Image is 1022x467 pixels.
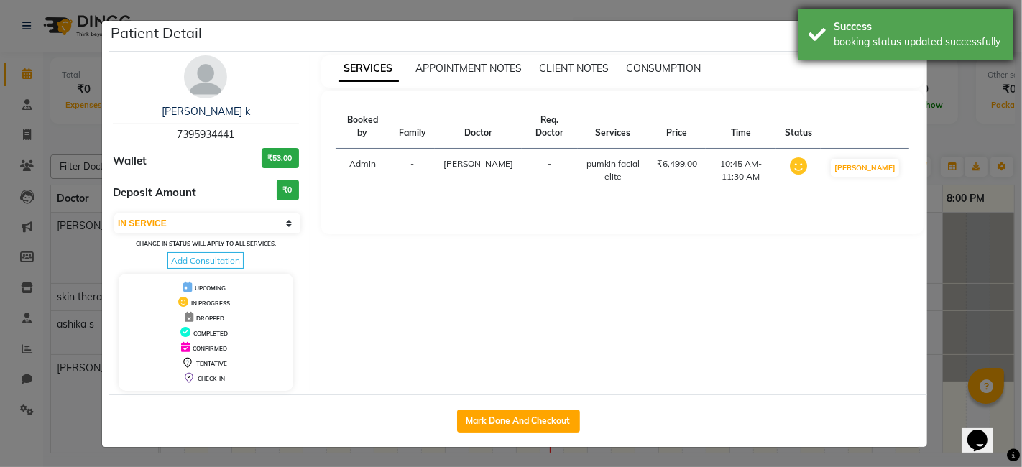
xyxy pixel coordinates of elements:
th: Time [706,105,776,149]
span: APPOINTMENT NOTES [416,62,522,75]
span: CHECK-IN [198,375,225,382]
th: Family [390,105,435,149]
iframe: chat widget [962,410,1008,453]
button: Mark Done And Checkout [457,410,580,433]
span: IN PROGRESS [191,300,230,307]
th: Doctor [435,105,522,149]
span: SERVICES [339,56,399,82]
th: Booked by [336,105,390,149]
th: Status [776,105,821,149]
img: avatar [184,55,227,98]
span: UPCOMING [195,285,226,292]
div: booking status updated successfully [834,34,1003,50]
td: - [390,149,435,193]
th: Price [648,105,706,149]
th: Req. Doctor [522,105,578,149]
h5: Patient Detail [111,22,202,44]
span: DROPPED [196,315,224,322]
td: Admin [336,149,390,193]
span: CONFIRMED [193,345,227,352]
small: Change in status will apply to all services. [136,240,276,247]
span: CLIENT NOTES [540,62,609,75]
span: CONSUMPTION [627,62,701,75]
div: pumkin facial elite [586,157,640,183]
span: COMPLETED [193,330,228,337]
div: ₹6,499.00 [657,157,697,170]
a: [PERSON_NAME] k [162,105,250,118]
span: Wallet [113,153,147,170]
span: [PERSON_NAME] [443,158,513,169]
div: Success [834,19,1003,34]
td: - [522,149,578,193]
span: 7395934441 [177,128,234,141]
span: Add Consultation [167,252,244,269]
th: Services [578,105,648,149]
span: Deposit Amount [113,185,196,201]
h3: ₹0 [277,180,299,200]
button: [PERSON_NAME] [831,159,899,177]
td: 10:45 AM-11:30 AM [706,149,776,193]
h3: ₹53.00 [262,148,299,169]
span: TENTATIVE [196,360,227,367]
